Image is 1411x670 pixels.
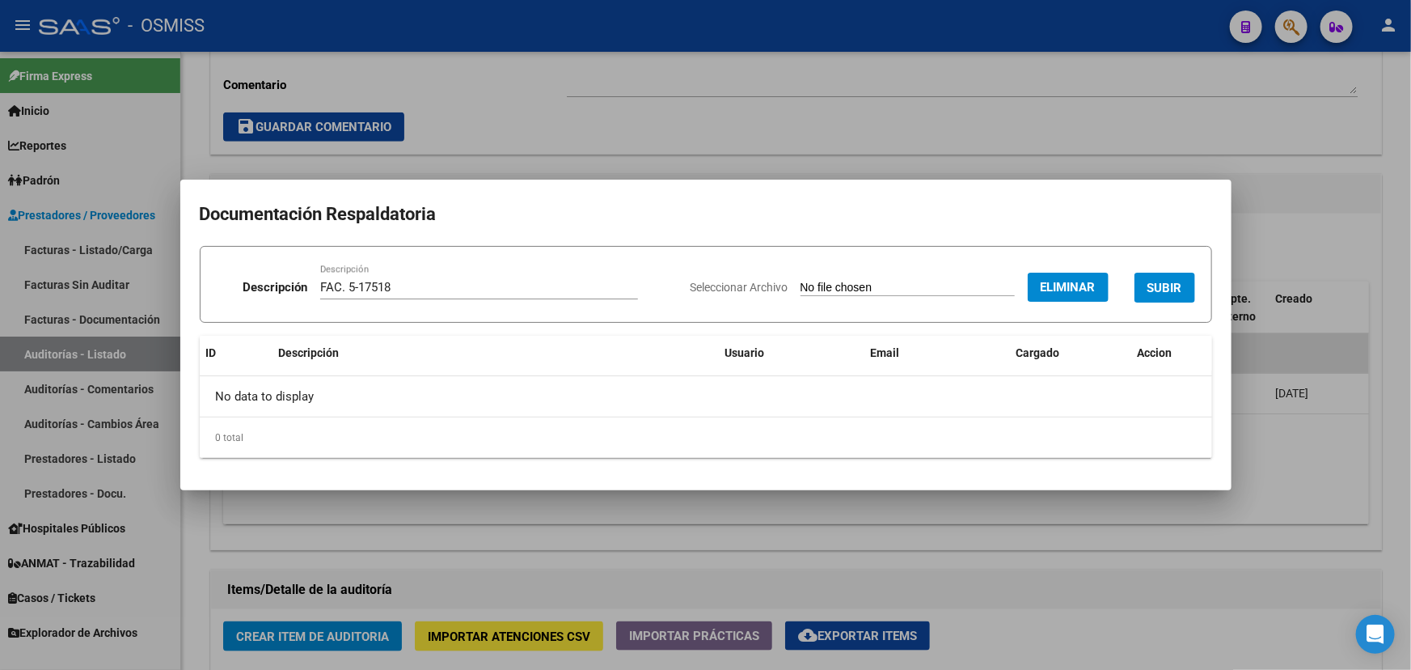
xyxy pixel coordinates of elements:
[1028,273,1109,302] button: Eliminar
[200,336,272,371] datatable-header-cell: ID
[206,346,217,359] span: ID
[272,336,719,371] datatable-header-cell: Descripción
[1147,281,1182,295] span: SUBIR
[1131,336,1212,371] datatable-header-cell: Accion
[243,278,307,297] p: Descripción
[871,346,900,359] span: Email
[1138,346,1172,359] span: Accion
[279,346,340,359] span: Descripción
[719,336,864,371] datatable-header-cell: Usuario
[1010,336,1131,371] datatable-header-cell: Cargado
[200,376,1212,417] div: No data to display
[1356,615,1395,654] div: Open Intercom Messenger
[200,418,1212,458] div: 0 total
[725,346,765,359] span: Usuario
[200,199,1212,230] h2: Documentación Respaldatoria
[1134,273,1195,303] button: SUBIR
[1016,346,1060,359] span: Cargado
[864,336,1010,371] datatable-header-cell: Email
[691,281,788,294] span: Seleccionar Archivo
[1041,280,1096,295] span: Eliminar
